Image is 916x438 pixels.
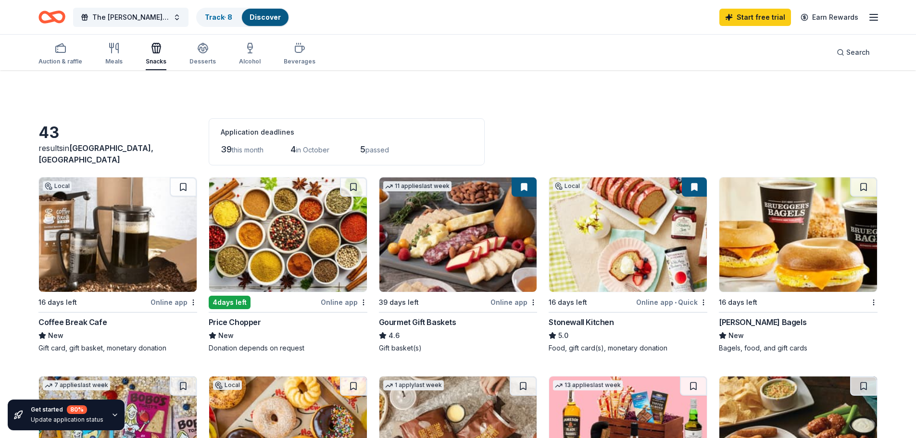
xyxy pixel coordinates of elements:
[239,58,261,65] div: Alcohol
[92,12,169,23] span: The [PERSON_NAME] Walk, Roll & Fun Run
[795,9,864,26] a: Earn Rewards
[296,146,329,154] span: in October
[38,123,197,142] div: 43
[221,126,473,138] div: Application deadlines
[38,343,197,353] div: Gift card, gift basket, monetary donation
[209,316,261,328] div: Price Chopper
[719,316,806,328] div: [PERSON_NAME] Bagels
[549,343,707,353] div: Food, gift card(s), monetary donation
[196,8,289,27] button: Track· 8Discover
[719,177,877,292] img: Image for Bruegger's Bagels
[829,43,878,62] button: Search
[719,177,878,353] a: Image for Bruegger's Bagels16 days left[PERSON_NAME] BagelsNewBagels, food, and gift cards
[205,13,232,21] a: Track· 8
[549,177,707,353] a: Image for Stonewall KitchenLocal16 days leftOnline app•QuickStonewall Kitchen5.0Food, gift card(s...
[549,316,614,328] div: Stonewall Kitchen
[38,177,197,353] a: Image for Coffee Break CafeLocal16 days leftOnline appCoffee Break CafeNewGift card, gift basket,...
[290,144,296,154] span: 4
[39,177,197,292] img: Image for Coffee Break Cafe
[38,38,82,70] button: Auction & raffle
[321,296,367,308] div: Online app
[31,405,103,414] div: Get started
[209,177,367,353] a: Image for Price Chopper4days leftOnline appPrice ChopperNewDonation depends on request
[213,380,242,390] div: Local
[218,330,234,341] span: New
[38,142,197,165] div: results
[284,58,315,65] div: Beverages
[209,296,251,309] div: 4 days left
[728,330,744,341] span: New
[189,58,216,65] div: Desserts
[38,143,153,164] span: in
[549,177,707,292] img: Image for Stonewall Kitchen
[365,146,389,154] span: passed
[43,380,110,390] div: 7 applies last week
[379,177,538,353] a: Image for Gourmet Gift Baskets11 applieslast week39 days leftOnline appGourmet Gift Baskets4.6Gif...
[379,316,456,328] div: Gourmet Gift Baskets
[719,343,878,353] div: Bagels, food, and gift cards
[719,9,791,26] a: Start free trial
[189,38,216,70] button: Desserts
[209,343,367,353] div: Donation depends on request
[250,13,281,21] a: Discover
[146,58,166,65] div: Snacks
[636,296,707,308] div: Online app Quick
[360,144,365,154] span: 5
[549,297,587,308] div: 16 days left
[284,38,315,70] button: Beverages
[675,299,677,306] span: •
[232,146,264,154] span: this month
[383,181,452,191] div: 11 applies last week
[105,58,123,65] div: Meals
[38,6,65,28] a: Home
[379,343,538,353] div: Gift basket(s)
[209,177,367,292] img: Image for Price Chopper
[389,330,400,341] span: 4.6
[379,297,419,308] div: 39 days left
[383,380,444,390] div: 1 apply last week
[239,38,261,70] button: Alcohol
[553,181,582,191] div: Local
[38,297,77,308] div: 16 days left
[38,316,107,328] div: Coffee Break Cafe
[43,181,72,191] div: Local
[846,47,870,58] span: Search
[105,38,123,70] button: Meals
[48,330,63,341] span: New
[379,177,537,292] img: Image for Gourmet Gift Baskets
[151,296,197,308] div: Online app
[38,58,82,65] div: Auction & raffle
[73,8,188,27] button: The [PERSON_NAME] Walk, Roll & Fun Run
[67,405,87,414] div: 80 %
[719,297,757,308] div: 16 days left
[38,143,153,164] span: [GEOGRAPHIC_DATA], [GEOGRAPHIC_DATA]
[31,416,103,424] div: Update application status
[221,144,232,154] span: 39
[490,296,537,308] div: Online app
[558,330,568,341] span: 5.0
[553,380,623,390] div: 13 applies last week
[146,38,166,70] button: Snacks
